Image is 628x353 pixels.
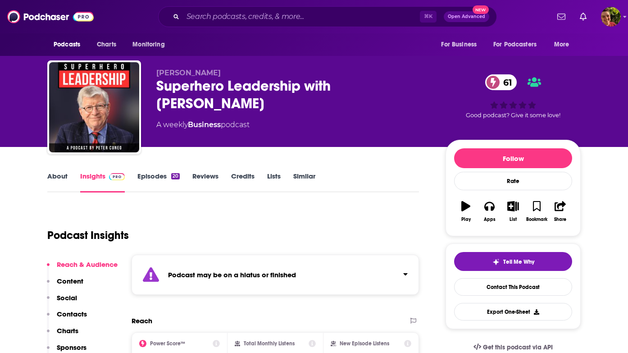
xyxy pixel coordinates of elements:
button: List [501,195,525,228]
span: More [554,38,569,51]
button: open menu [487,36,550,53]
p: Charts [57,326,78,335]
strong: Podcast may be on a hiatus or finished [168,270,296,279]
span: Logged in as Marz [601,7,621,27]
span: Good podcast? Give it some love! [466,112,560,119]
button: open menu [435,36,488,53]
div: List [510,217,517,222]
h2: Total Monthly Listens [244,340,295,347]
h2: Power Score™ [150,340,185,347]
button: Export One-Sheet [454,303,572,321]
button: open menu [548,36,581,53]
a: About [47,172,68,193]
span: For Business [441,38,477,51]
div: Rate [454,172,572,190]
div: Share [554,217,566,222]
button: Follow [454,148,572,168]
button: open menu [126,36,176,53]
div: Play [461,217,471,222]
img: User Profile [601,7,621,27]
a: Credits [231,172,255,193]
a: 61 [485,74,517,90]
span: New [473,5,489,14]
button: Share [549,195,572,228]
img: Podchaser - Follow, Share and Rate Podcasts [7,8,94,25]
a: Business [188,120,221,129]
span: Podcasts [54,38,80,51]
a: Lists [267,172,281,193]
button: Charts [47,326,78,343]
span: Monitoring [132,38,164,51]
h1: Podcast Insights [47,229,129,242]
a: InsightsPodchaser Pro [80,172,125,193]
button: Content [47,277,83,293]
p: Reach & Audience [57,260,118,269]
p: Contacts [57,310,87,318]
p: Sponsors [57,343,86,352]
a: Show notifications dropdown [554,9,569,24]
div: 61Good podcast? Give it some love! [446,69,581,124]
a: Similar [293,172,315,193]
a: Reviews [192,172,218,193]
button: open menu [47,36,92,53]
span: 61 [494,74,517,90]
span: ⌘ K [420,11,437,23]
span: Get this podcast via API [483,344,553,351]
a: Episodes20 [137,172,180,193]
a: Contact This Podcast [454,278,572,296]
button: Contacts [47,310,87,326]
div: Search podcasts, credits, & more... [158,6,497,27]
div: A weekly podcast [156,119,250,130]
button: Bookmark [525,195,548,228]
a: Show notifications dropdown [576,9,590,24]
span: For Podcasters [493,38,537,51]
button: Show profile menu [601,7,621,27]
button: Reach & Audience [47,260,118,277]
section: Click to expand status details [132,255,419,295]
h2: New Episode Listens [340,340,389,347]
button: Apps [478,195,501,228]
p: Social [57,293,77,302]
p: Content [57,277,83,285]
input: Search podcasts, credits, & more... [183,9,420,24]
button: Open AdvancedNew [444,11,489,22]
a: Charts [91,36,122,53]
button: Play [454,195,478,228]
span: Charts [97,38,116,51]
span: [PERSON_NAME] [156,69,221,77]
div: Bookmark [526,217,547,222]
span: Open Advanced [448,14,485,19]
div: Apps [484,217,496,222]
button: Social [47,293,77,310]
img: Superhero Leadership with Peter Cuneo [49,62,139,152]
span: Tell Me Why [503,258,534,266]
div: 20 [171,173,180,179]
img: Podchaser Pro [109,173,125,180]
button: tell me why sparkleTell Me Why [454,252,572,271]
img: tell me why sparkle [492,258,500,266]
h2: Reach [132,316,152,325]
